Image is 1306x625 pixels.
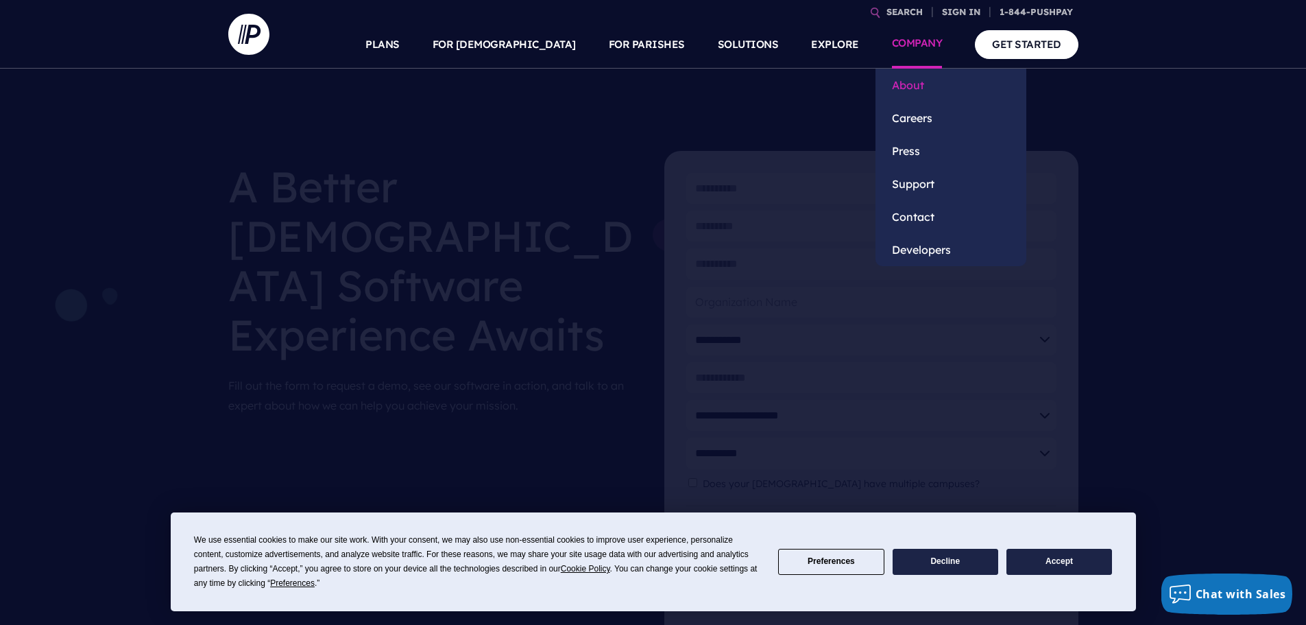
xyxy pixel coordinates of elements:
button: Accept [1006,549,1112,576]
a: Contact [875,200,1026,233]
a: FOR [DEMOGRAPHIC_DATA] [433,21,576,69]
a: Developers [875,233,1026,266]
a: FOR PARISHES [609,21,685,69]
a: SOLUTIONS [718,21,779,69]
a: EXPLORE [811,21,859,69]
span: Preferences [270,578,315,588]
button: Chat with Sales [1161,574,1293,615]
div: Cookie Consent Prompt [171,512,1136,611]
a: Press [875,134,1026,167]
a: COMPANY [892,21,943,69]
span: Cookie Policy [561,564,610,574]
a: GET STARTED [975,30,1078,58]
a: PLANS [365,21,400,69]
span: Chat with Sales [1196,587,1286,602]
button: Decline [893,549,998,576]
div: We use essential cookies to make our site work. With your consent, we may also use non-essential ... [194,533,762,591]
a: About [875,69,1026,102]
a: Support [875,167,1026,200]
a: Careers [875,102,1026,134]
button: Preferences [778,549,884,576]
